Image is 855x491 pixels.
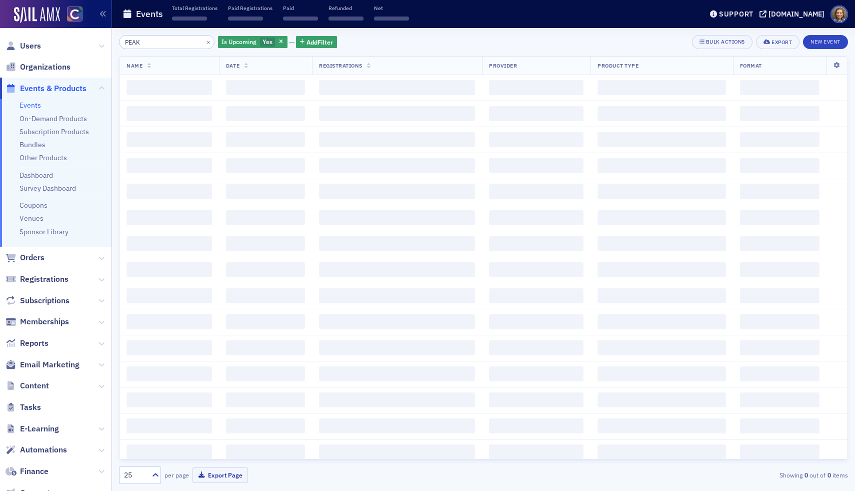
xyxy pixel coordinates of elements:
a: Organizations [5,62,70,73]
a: Sponsor Library [19,227,68,236]
span: ‌ [126,392,212,407]
span: ‌ [597,210,725,225]
span: Automations [20,444,67,455]
span: ‌ [319,418,475,433]
div: 25 [124,470,146,480]
p: Refunded [328,5,363,12]
span: ‌ [226,340,305,355]
span: ‌ [740,106,819,121]
span: ‌ [126,210,212,225]
h1: Events [136,8,163,20]
span: ‌ [740,392,819,407]
a: Orders [5,252,44,263]
span: ‌ [489,184,583,199]
span: ‌ [319,158,475,173]
span: ‌ [597,236,725,251]
a: New Event [803,37,848,46]
span: ‌ [489,236,583,251]
a: Memberships [5,316,69,327]
button: AddFilter [296,36,337,49]
span: ‌ [126,418,212,433]
span: ‌ [597,314,725,329]
button: New Event [803,35,848,49]
span: ‌ [226,132,305,147]
span: ‌ [319,314,475,329]
div: Support [719,10,753,19]
span: ‌ [226,210,305,225]
span: ‌ [226,184,305,199]
span: Registrations [20,274,68,285]
span: ‌ [740,418,819,433]
span: ‌ [374,17,409,21]
div: Showing out of items [612,470,848,479]
p: Paid Registrations [228,5,272,12]
span: ‌ [740,444,819,459]
span: ‌ [489,418,583,433]
span: ‌ [319,80,475,95]
span: ‌ [597,392,725,407]
a: Users [5,41,41,52]
span: ‌ [319,262,475,277]
span: Name [126,62,142,69]
span: ‌ [489,106,583,121]
a: Tasks [5,402,41,413]
img: SailAMX [67,7,82,22]
span: ‌ [226,418,305,433]
span: ‌ [740,132,819,147]
span: ‌ [597,80,725,95]
span: Orders [20,252,44,263]
span: ‌ [489,262,583,277]
span: ‌ [489,340,583,355]
span: ‌ [126,262,212,277]
strong: 0 [802,470,809,479]
span: ‌ [597,366,725,381]
span: ‌ [126,184,212,199]
span: ‌ [597,288,725,303]
span: ‌ [319,184,475,199]
span: ‌ [126,314,212,329]
img: SailAMX [14,7,60,23]
span: Add Filter [306,38,333,47]
span: ‌ [228,17,263,21]
span: ‌ [319,106,475,121]
a: Subscriptions [5,295,69,306]
span: Reports [20,338,48,349]
span: ‌ [126,236,212,251]
span: ‌ [740,340,819,355]
span: Format [740,62,762,69]
span: ‌ [597,262,725,277]
button: Bulk Actions [692,35,752,49]
span: ‌ [126,444,212,459]
span: ‌ [319,392,475,407]
span: Product Type [597,62,638,69]
span: Tasks [20,402,41,413]
strong: 0 [825,470,832,479]
div: Bulk Actions [706,39,745,45]
a: Bundles [19,140,45,149]
input: Search… [119,35,214,49]
span: Users [20,41,41,52]
span: ‌ [319,132,475,147]
span: ‌ [226,288,305,303]
span: ‌ [226,366,305,381]
span: Is Upcoming [221,38,256,46]
a: On-Demand Products [19,114,87,123]
span: ‌ [597,340,725,355]
span: ‌ [597,418,725,433]
span: ‌ [319,288,475,303]
span: ‌ [740,80,819,95]
span: ‌ [740,288,819,303]
button: × [204,37,213,46]
span: ‌ [597,132,725,147]
span: ‌ [126,158,212,173]
label: per page [164,470,189,479]
span: ‌ [319,366,475,381]
span: ‌ [740,184,819,199]
span: ‌ [489,210,583,225]
span: ‌ [319,236,475,251]
a: Coupons [19,201,47,210]
button: Export Page [192,467,248,483]
div: Export [771,40,792,45]
span: ‌ [740,210,819,225]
